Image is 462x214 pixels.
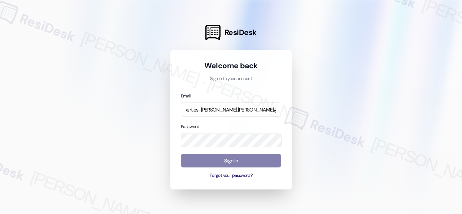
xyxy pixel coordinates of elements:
[181,124,199,130] label: Password
[225,27,257,38] span: ResiDesk
[181,61,281,71] h1: Welcome back
[181,154,281,168] button: Sign In
[181,102,281,117] input: name@example.com
[181,172,281,179] button: Forgot your password?
[181,76,281,82] p: Sign in to your account
[205,25,221,40] img: ResiDesk Logo
[181,93,191,99] label: Email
